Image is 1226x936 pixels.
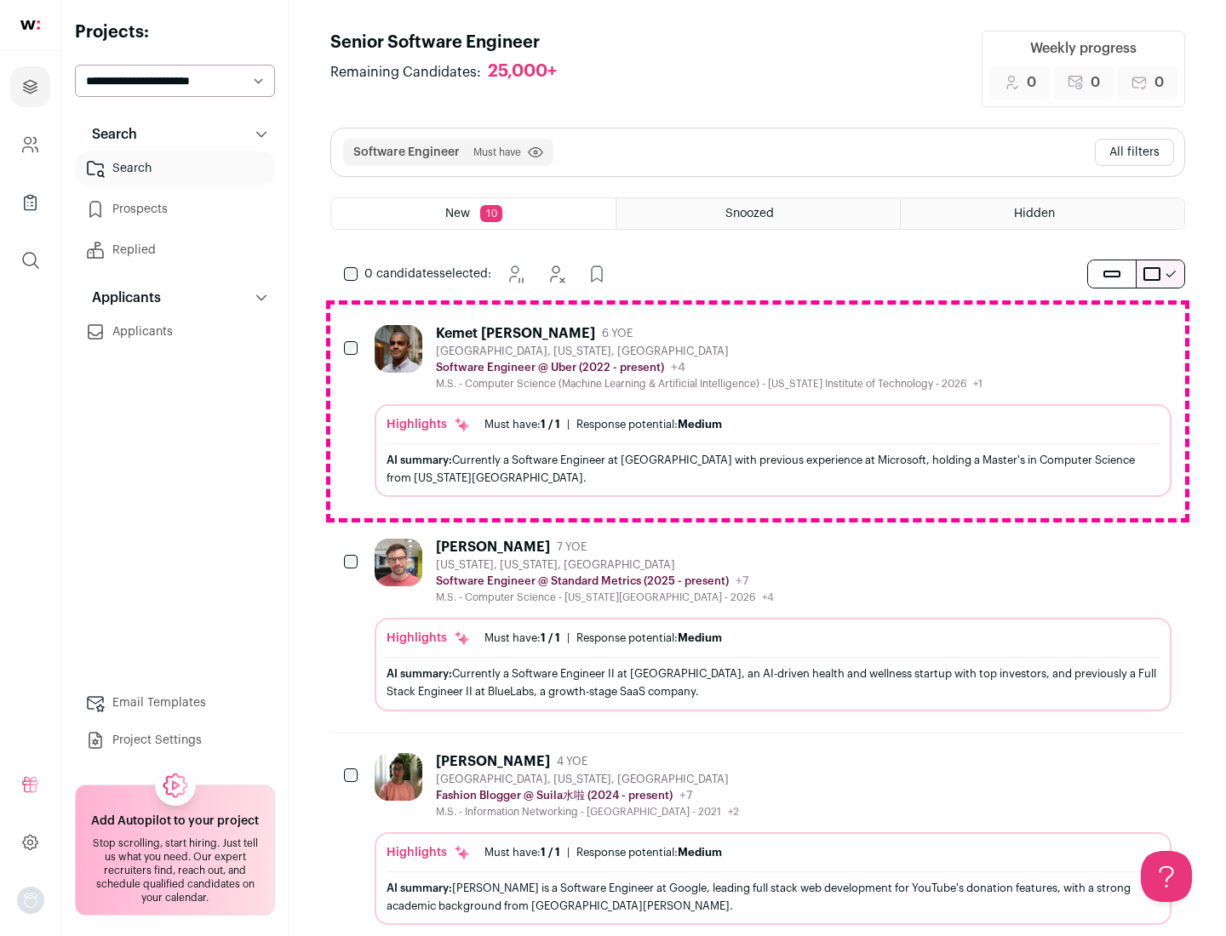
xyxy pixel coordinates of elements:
div: Response potential: [576,418,722,431]
span: 10 [480,205,502,222]
span: Hidden [1014,208,1055,220]
span: New [445,208,470,220]
ul: | [484,846,722,859]
span: Medium [678,847,722,858]
div: [PERSON_NAME] [436,753,550,770]
span: AI summary: [387,454,452,465]
span: +1 [973,379,983,389]
a: [PERSON_NAME] 7 YOE [US_STATE], [US_STATE], [GEOGRAPHIC_DATA] Software Engineer @ Standard Metric... [375,539,1172,711]
span: +2 [728,807,739,817]
a: Snoozed [616,198,900,229]
div: Response potential: [576,631,722,645]
span: AI summary: [387,668,452,679]
img: nopic.png [17,887,44,914]
a: Prospects [75,192,275,226]
div: Must have: [484,418,560,431]
button: Snooze [498,257,532,291]
div: Highlights [387,630,471,647]
a: [PERSON_NAME] 4 YOE [GEOGRAPHIC_DATA], [US_STATE], [GEOGRAPHIC_DATA] Fashion Blogger @ Suila水啦 (2... [375,753,1172,925]
span: 6 YOE [602,327,633,340]
span: 0 [1154,72,1164,93]
div: Highlights [387,844,471,861]
div: M.S. - Computer Science - [US_STATE][GEOGRAPHIC_DATA] - 2026 [436,591,774,604]
p: Software Engineer @ Uber (2022 - present) [436,361,664,374]
button: Software Engineer [353,144,460,161]
span: Must have [473,146,521,159]
p: Fashion Blogger @ Suila水啦 (2024 - present) [436,789,673,802]
h2: Projects: [75,20,275,44]
button: Add to Prospects [580,257,614,291]
div: Kemet [PERSON_NAME] [436,325,595,342]
span: Medium [678,632,722,643]
span: selected: [364,265,491,283]
span: 1 / 1 [541,847,560,858]
iframe: Help Scout Beacon - Open [1141,851,1192,902]
a: Kemet [PERSON_NAME] 6 YOE [GEOGRAPHIC_DATA], [US_STATE], [GEOGRAPHIC_DATA] Software Engineer @ Ub... [375,325,1172,497]
a: Company Lists [10,182,50,223]
img: 927442a7649886f10e33b6150e11c56b26abb7af887a5a1dd4d66526963a6550.jpg [375,325,422,373]
span: 0 [1091,72,1100,93]
a: Company and ATS Settings [10,124,50,165]
div: [GEOGRAPHIC_DATA], [US_STATE], [GEOGRAPHIC_DATA] [436,345,983,358]
a: Project Settings [75,723,275,757]
a: Email Templates [75,686,275,720]
a: Add Autopilot to your project Stop scrolling, start hiring. Just tell us what you need. Our exper... [75,785,275,916]
div: M.S. - Information Networking - [GEOGRAPHIC_DATA] - 2021 [436,805,739,819]
a: Hidden [901,198,1184,229]
div: Currently a Software Engineer at [GEOGRAPHIC_DATA] with previous experience at Microsoft, holding... [387,451,1160,487]
a: Applicants [75,315,275,349]
div: Highlights [387,416,471,433]
img: ebffc8b94a612106133ad1a79c5dcc917f1f343d62299c503ebb759c428adb03.jpg [375,753,422,801]
span: AI summary: [387,882,452,893]
div: M.S. - Computer Science (Machine Learning & Artificial Intelligence) - [US_STATE] Institute of Te... [436,377,983,391]
img: wellfound-shorthand-0d5821cbd27db2630d0214b213865d53afaa358527fdda9d0ea32b1df1b89c2c.svg [20,20,40,30]
div: Must have: [484,631,560,645]
ul: | [484,631,722,645]
p: Search [82,124,137,145]
a: Search [75,151,275,185]
span: 1 / 1 [541,632,560,643]
div: [PERSON_NAME] is a Software Engineer at Google, leading full stack web development for YouTube's ... [387,879,1160,915]
a: Replied [75,233,275,267]
span: 4 YOE [557,755,587,768]
div: Stop scrolling, start hiring. Just tell us what you need. Our expert recruiters find, reach out, ... [86,836,264,905]
div: [GEOGRAPHIC_DATA], [US_STATE], [GEOGRAPHIC_DATA] [436,773,739,786]
div: [PERSON_NAME] [436,539,550,556]
span: Medium [678,419,722,430]
button: Applicants [75,281,275,315]
button: All filters [1095,139,1174,166]
span: +4 [671,362,685,374]
div: 25,000+ [488,61,557,83]
div: [US_STATE], [US_STATE], [GEOGRAPHIC_DATA] [436,558,774,572]
span: 7 YOE [557,540,587,554]
p: Applicants [82,288,161,308]
span: Remaining Candidates: [330,62,481,83]
div: Currently a Software Engineer II at [GEOGRAPHIC_DATA], an AI-driven health and wellness startup w... [387,665,1160,700]
span: 0 candidates [364,268,439,280]
h1: Senior Software Engineer [330,31,574,54]
button: Search [75,117,275,151]
a: Projects [10,66,50,107]
ul: | [484,418,722,431]
span: Snoozed [725,208,774,220]
img: 92c6d1596c26b24a11d48d3f64f639effaf6bd365bf059bea4cfc008ddd4fb99.jpg [375,539,422,586]
button: Open dropdown [17,887,44,914]
span: +7 [679,790,693,802]
button: Hide [539,257,573,291]
span: +4 [762,592,774,602]
h2: Add Autopilot to your project [91,813,259,830]
span: +7 [736,575,749,587]
div: Response potential: [576,846,722,859]
span: 0 [1027,72,1036,93]
p: Software Engineer @ Standard Metrics (2025 - present) [436,574,729,588]
div: Weekly progress [1030,38,1137,59]
span: 1 / 1 [541,419,560,430]
div: Must have: [484,846,560,859]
